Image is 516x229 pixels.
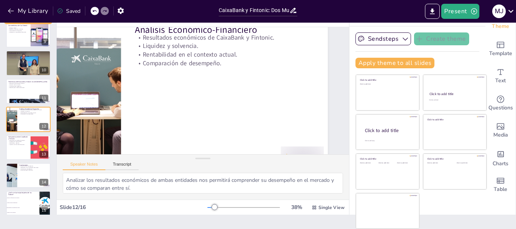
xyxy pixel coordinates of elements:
span: Reducir costos operativos. [7,212,39,213]
p: Características de las Fintech [8,25,28,27]
p: Comparativa entre CaixaBank y Fintonic [8,136,28,140]
span: Table [494,185,507,194]
div: Click to add title [427,157,481,160]
p: Resultados económicos de CaixaBank y Fintonic. [19,109,48,111]
button: Transcript [105,162,139,170]
span: Media [493,131,508,139]
p: Futuro del sector financiero. [19,170,48,171]
button: Create theme [414,32,469,45]
p: Aumento de la competencia. [19,166,48,167]
p: Comparación de desempeño. [92,114,271,123]
p: Fortalezas de cada entidad. [8,141,28,142]
p: Resultados económicos de CaixaBank y Fintonic. [92,140,271,148]
p: Adaptación a las necesidades del cliente. [19,167,48,168]
div: 9 [42,38,48,45]
div: Click to add text [457,162,480,164]
p: Rentabilidad en el contexto actual. [92,123,271,131]
div: 15 [39,207,48,214]
span: Questions [488,104,513,112]
div: 9 [6,23,51,48]
div: Slide 12 / 16 [60,204,207,211]
span: Template [489,49,512,58]
button: Apply theme to all slides [355,58,434,68]
div: Click to add text [360,162,377,164]
p: Comparación de desempeño. [19,114,48,115]
div: 12 [6,107,51,132]
div: Click to add title [427,118,481,121]
p: Diferencias en modelos de negocio. [8,140,28,141]
div: 13 [39,151,48,158]
p: Rapidez en atención al cliente. [8,29,28,30]
p: Análisis Económico-Financiero [92,145,271,158]
div: Add a table [485,171,516,198]
span: Theme [492,22,509,31]
p: Innovaciones tecnológicas. [19,168,48,170]
button: Export to PowerPoint [425,4,440,19]
p: Conclusiones [19,164,48,166]
p: Desafíos para la banca tradicional. [8,87,48,89]
p: Personalización de servicios. [8,30,28,32]
div: 10 [39,67,48,74]
p: Aumento de la inversión. [8,84,48,86]
div: 11 [39,95,48,101]
div: 15 [6,191,51,216]
p: Servicios de pago y asesoría. [8,55,48,56]
div: Click to add title [365,128,413,134]
div: Click to add title [429,92,480,96]
p: Análisis Económico-Financiero [19,108,48,110]
button: M J [492,4,506,19]
p: Liquidez y solvencia. [19,111,48,112]
p: Liquidez y solvencia. [92,131,271,140]
p: Innovación en modelos de negocio. [8,57,48,59]
div: M J [492,5,506,18]
div: 14 [39,179,48,186]
p: Rentabilidad en el contexto actual. [19,112,48,114]
p: Adaptación a necesidades del usuario. [8,31,28,33]
div: Click to add text [427,162,451,164]
p: ¿Cuál es el principal objetivo de las Fintech? [8,192,37,196]
p: Enfoque específico. [8,56,48,58]
div: Get real-time input from your audience [485,90,516,117]
div: Saved [57,8,80,15]
div: Click to add title [360,157,414,160]
button: Sendsteps [355,32,411,45]
div: 38 % [287,204,306,211]
div: Click to add text [429,99,479,101]
button: Speaker Notes [63,162,105,170]
div: 13 [6,135,51,160]
p: Tendencias del Ecosistema Fintech en [GEOGRAPHIC_DATA] [8,81,48,83]
button: Present [441,4,479,19]
span: Charts [493,160,508,168]
p: Clasificación de las Fintech [8,52,48,54]
div: Add ready made slides [485,35,516,63]
span: Text [495,77,506,85]
div: 12 [39,123,48,130]
button: My Library [6,5,51,17]
div: 10 [6,51,51,75]
div: Add charts and graphs [485,144,516,171]
div: Click to add title [360,78,414,81]
div: Add images, graphics, shapes or video [485,117,516,144]
input: Insert title [219,5,289,16]
p: Debilidades y desafíos. [8,142,28,144]
p: Impacto en el mercado financiero. [8,144,28,145]
div: Click to add text [379,162,395,164]
span: Mejorar la eficiencia en los servicios. [7,198,39,198]
p: Crecimiento de neobancos. [8,86,48,87]
div: Click to add text [397,162,414,164]
span: Single View [318,204,345,211]
div: Click to add body [365,140,412,142]
p: Enfoque digital. [8,27,28,29]
div: Add text boxes [485,63,516,90]
textarea: Analizar los resultados económicos de ambas entidades nos permitirá comprender su desempeño en el... [63,173,343,194]
div: 14 [6,163,51,188]
div: 11 [6,79,51,104]
p: Expansión del ecosistema Fintech. [8,83,48,85]
p: Tipos de Fintech. [8,53,48,55]
div: Click to add text [360,83,414,85]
